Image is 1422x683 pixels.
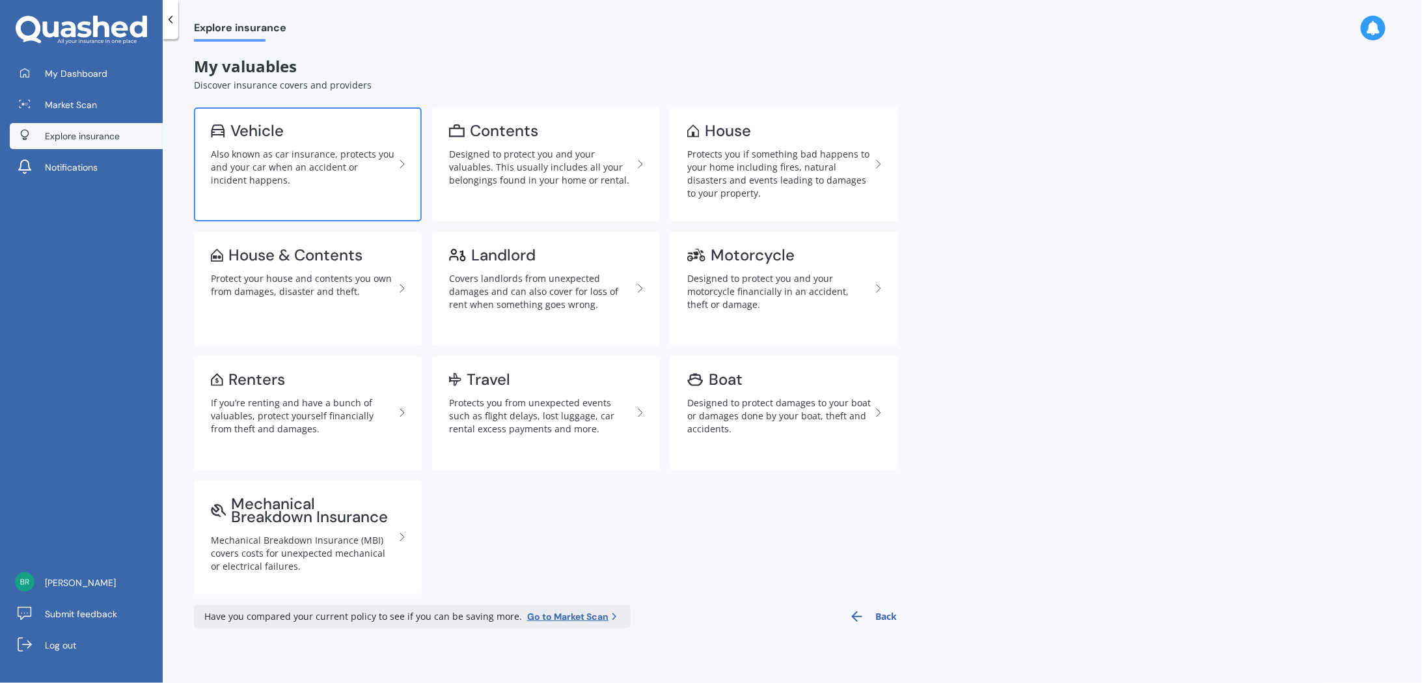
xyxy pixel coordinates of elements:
[10,123,163,149] a: Explore insurance
[194,107,422,221] a: VehicleAlso known as car insurance, protects you and your car when an accident or incident happens.
[10,570,163,596] a: [PERSON_NAME]
[45,607,117,620] span: Submit feedback
[15,572,34,592] img: 88ef5807a8883c428be9ec6b82bebcba
[194,605,631,628] div: Have you compared your current policy to see if you can be saving more.
[527,610,620,623] a: Go to Market Scan
[711,249,795,262] div: Motorcycle
[45,130,120,143] span: Explore insurance
[10,601,163,627] a: Submit feedback
[194,21,286,39] span: Explore insurance
[670,356,898,470] a: BoatDesigned to protect damages to your boat or damages done by your boat, theft and accidents.
[211,148,394,187] div: Also known as car insurance, protects you and your car when an accident or incident happens.
[211,272,394,298] div: Protect your house and contents you own from damages, disaster and theft.
[194,481,422,594] a: Mechanical Breakdown InsuranceMechanical Breakdown Insurance (MBI) covers costs for unexpected me...
[194,232,422,346] a: House & ContentsProtect your house and contents you own from damages, disaster and theft.
[449,397,633,436] div: Protects you from unexpected events such as flight delays, lost luggage, car rental excess paymen...
[10,92,163,118] a: Market Scan
[670,107,898,221] a: HouseProtects you if something bad happens to your home including fires, natural disasters and ev...
[527,610,608,623] span: Go to Market Scan
[45,639,76,652] span: Log out
[194,356,422,470] a: RentersIf you’re renting and have a bunch of valuables, protect yourself financially from theft a...
[705,124,751,137] div: House
[10,61,163,87] a: My Dashboard
[432,232,660,346] a: LandlordCovers landlords from unexpected damages and can also cover for loss of rent when somethi...
[467,373,510,386] div: Travel
[10,154,163,180] a: Notifications
[449,272,633,311] div: Covers landlords from unexpected damages and can also cover for loss of rent when something goes ...
[849,605,897,628] button: Back
[471,249,536,262] div: Landlord
[687,397,871,436] div: Designed to protect damages to your boat or damages done by your boat, theft and accidents.
[45,161,98,174] span: Notifications
[45,98,97,111] span: Market Scan
[228,249,362,262] div: House & Contents
[670,232,898,346] a: MotorcycleDesigned to protect you and your motorcycle financially in an accident, theft or damage.
[194,79,372,91] span: Discover insurance covers and providers
[231,497,394,523] div: Mechanical Breakdown Insurance
[211,397,394,436] div: If you’re renting and have a bunch of valuables, protect yourself financially from theft and dama...
[211,534,394,573] div: Mechanical Breakdown Insurance (MBI) covers costs for unexpected mechanical or electrical failures.
[471,124,539,137] div: Contents
[194,55,297,77] span: My valuables
[687,148,871,200] div: Protects you if something bad happens to your home including fires, natural disasters and events ...
[687,272,871,311] div: Designed to protect you and your motorcycle financially in an accident, theft or damage.
[449,148,633,187] div: Designed to protect you and your valuables. This usually includes all your belongings found in yo...
[709,373,743,386] div: Boat
[45,67,107,80] span: My Dashboard
[228,373,285,386] div: Renters
[432,107,660,221] a: ContentsDesigned to protect you and your valuables. This usually includes all your belongings fou...
[10,632,163,658] a: Log out
[432,356,660,470] a: TravelProtects you from unexpected events such as flight delays, lost luggage, car rental excess ...
[230,124,284,137] div: Vehicle
[45,576,116,589] span: [PERSON_NAME]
